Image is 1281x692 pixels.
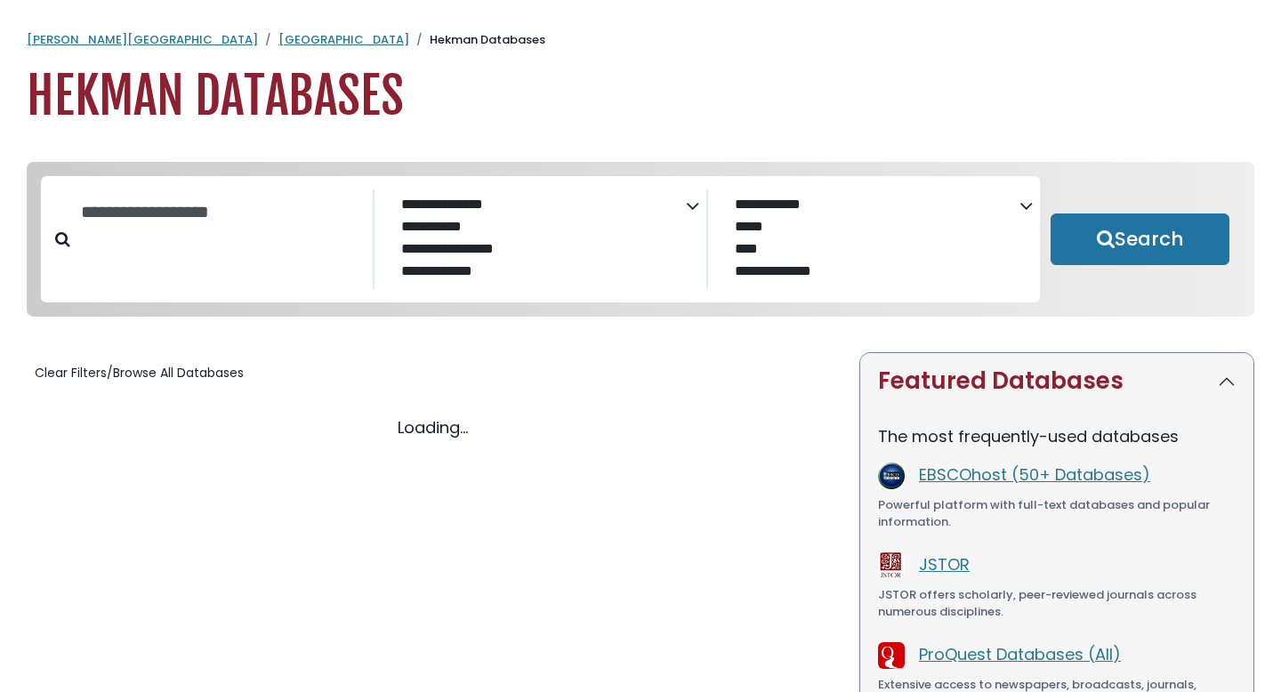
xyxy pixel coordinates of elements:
[1051,213,1229,265] button: Submit for Search Results
[722,192,1019,290] select: Database Vendors Filter
[919,643,1121,665] a: ProQuest Databases (All)
[860,353,1253,409] button: Featured Databases
[70,197,373,227] input: Search database by title or keyword
[27,67,1254,126] h1: Hekman Databases
[919,463,1150,486] a: EBSCOhost (50+ Databases)
[27,31,1254,49] nav: breadcrumb
[389,192,686,290] select: Database Subject Filter
[878,586,1236,621] div: JSTOR offers scholarly, peer-reviewed journals across numerous disciplines.
[27,359,252,387] button: Clear Filters/Browse All Databases
[878,496,1236,531] div: Powerful platform with full-text databases and popular information.
[919,553,970,575] a: JSTOR
[409,31,545,49] li: Hekman Databases
[27,415,838,439] div: Loading...
[278,31,409,48] a: [GEOGRAPHIC_DATA]
[878,424,1236,448] p: The most frequently-used databases
[27,31,258,48] a: [PERSON_NAME][GEOGRAPHIC_DATA]
[27,162,1254,318] nav: Search filters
